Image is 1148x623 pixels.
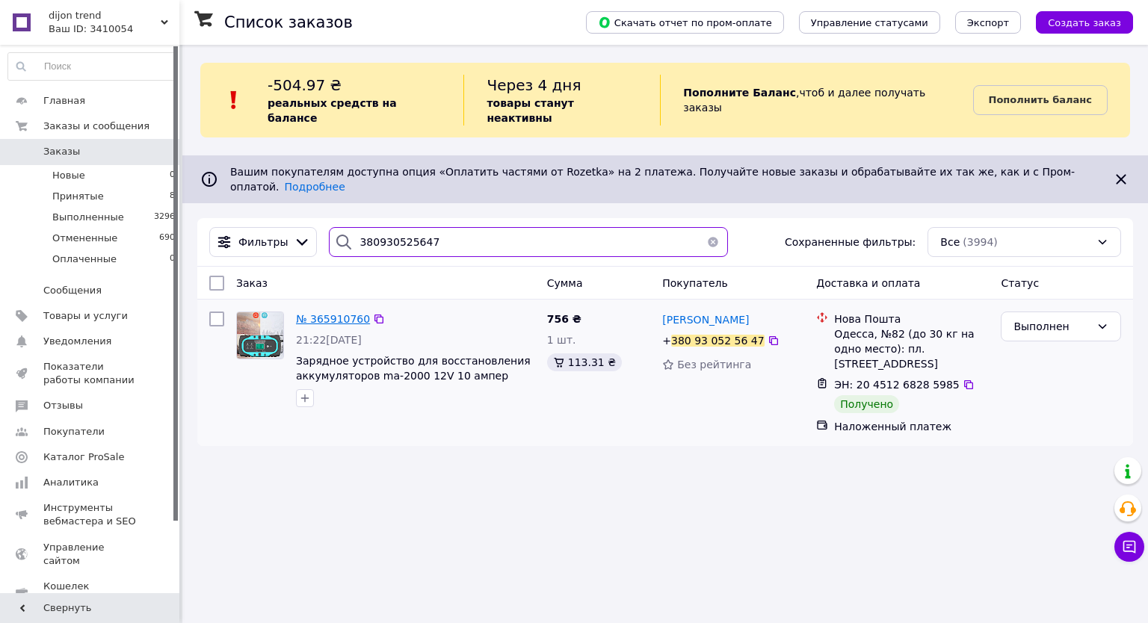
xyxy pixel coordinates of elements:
[329,227,727,257] input: Поиск по номеру заказа, ФИО покупателя, номеру телефона, Email, номеру накладной
[43,284,102,297] span: Сообщения
[1021,16,1133,28] a: Создать заказ
[43,450,124,464] span: Каталог ProSale
[963,236,998,248] span: (3994)
[170,190,175,203] span: 8
[43,145,80,158] span: Заказы
[237,312,283,358] img: Фото товару
[52,252,117,266] span: Оплаченные
[834,379,960,391] span: ЭН: 20 4512 6828 5985
[268,76,342,94] span: -504.97 ₴
[989,94,1092,105] b: Пополнить баланс
[955,11,1021,34] button: Экспорт
[1013,318,1090,335] div: Выполнен
[967,17,1009,28] span: Экспорт
[1001,277,1039,289] span: Статус
[43,425,105,438] span: Покупатели
[834,326,989,371] div: Одесса, №82 (до 30 кг на одно место): пл. [STREET_ADDRESS]
[662,312,749,327] a: [PERSON_NAME]
[43,399,83,412] span: Отзывы
[236,311,284,359] a: Фото товару
[671,335,765,347] div: 380 93 052 56 47
[677,359,751,371] span: Без рейтинга
[43,501,138,528] span: Инструменты вебмастера и SEO
[811,17,928,28] span: Управление статусами
[230,166,1075,193] span: Вашим покупателям доступна опция «Оплатить частями от Rozetka» на 2 платежа. Получайте новые зака...
[52,169,85,182] span: Новые
[285,181,345,193] a: Подробнее
[547,277,583,289] span: Сумма
[662,314,749,326] span: [PERSON_NAME]
[49,9,161,22] span: dijon trend
[940,235,960,249] span: Все
[698,227,728,257] button: Очистить
[296,355,531,397] a: Зарядное устройство для восстановления аккумуляторов ma-2000 12V 10 ампер Автоматические зарядные...
[238,235,288,249] span: Фильтры
[834,419,989,434] div: Наложенный платеж
[170,252,175,266] span: 0
[8,53,176,80] input: Поиск
[43,309,128,323] span: Товары и услуги
[296,313,370,325] a: № 365910760
[49,22,179,36] div: Ваш ID: 3410054
[1036,11,1133,34] button: Создать заказ
[43,120,149,133] span: Заказы и сообщения
[43,476,99,489] span: Аналитика
[598,16,772,29] span: Скачать отчет по пром-оплате
[159,232,175,245] span: 690
[659,330,767,351] div: +
[547,313,581,325] span: 756 ₴
[487,76,581,94] span: Через 4 дня
[834,311,989,326] div: Нова Пошта
[296,334,362,346] span: 21:22[DATE]
[816,277,920,289] span: Доставка и оплата
[52,190,104,203] span: Принятые
[236,277,268,289] span: Заказ
[973,85,1108,115] a: Пополнить баланс
[43,580,138,607] span: Кошелек компании
[683,87,796,99] b: Пополните Баланс
[154,211,175,224] span: 3296
[1114,532,1144,562] button: Чат с покупателем
[547,353,622,371] div: 113.31 ₴
[52,211,124,224] span: Выполненные
[547,334,576,346] span: 1 шт.
[224,13,353,31] h1: Список заказов
[799,11,940,34] button: Управление статусами
[660,75,972,125] div: , чтоб и далее получать заказы
[785,235,916,249] span: Сохраненные фильтры:
[43,335,111,348] span: Уведомления
[1048,17,1121,28] span: Создать заказ
[268,97,397,124] b: реальных средств на балансе
[43,94,85,108] span: Главная
[223,89,245,111] img: :exclamation:
[662,277,728,289] span: Покупатель
[170,169,175,182] span: 0
[52,232,117,245] span: Отмененные
[43,541,138,568] span: Управление сайтом
[487,97,573,124] b: товары станут неактивны
[43,360,138,387] span: Показатели работы компании
[586,11,784,34] button: Скачать отчет по пром-оплате
[834,395,899,413] div: Получено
